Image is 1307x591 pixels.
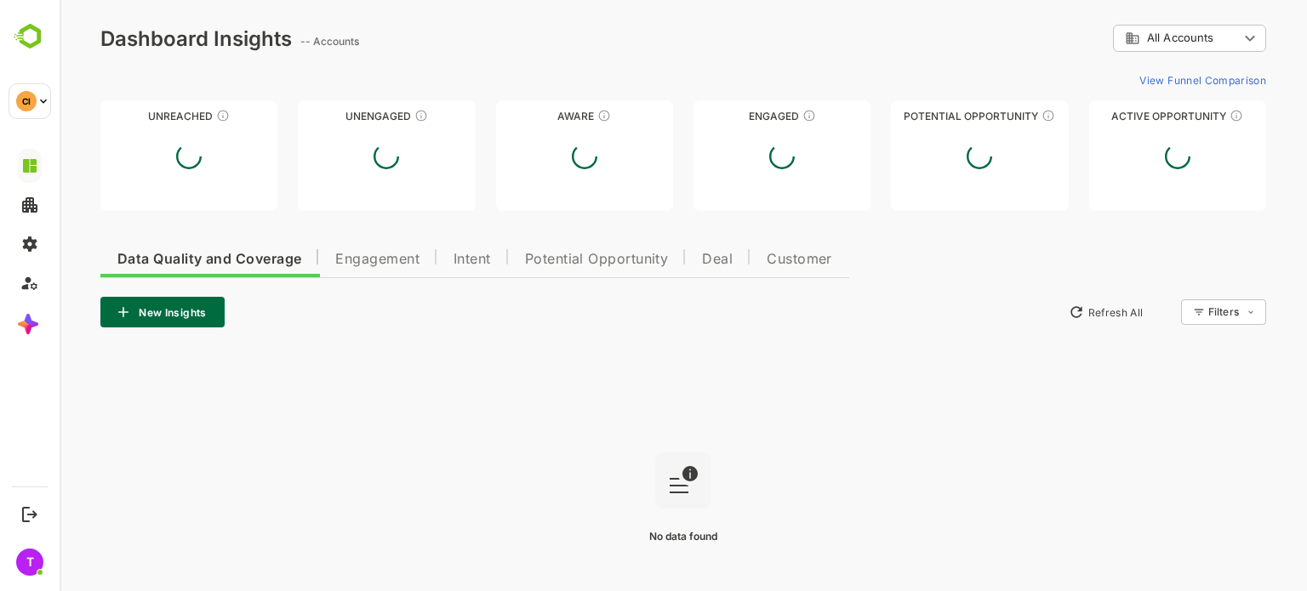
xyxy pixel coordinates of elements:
[394,253,431,266] span: Intent
[241,35,305,48] ag: -- Accounts
[437,110,614,122] div: Aware
[41,26,232,51] div: Dashboard Insights
[157,109,170,122] div: These accounts have not been engaged with for a defined time period
[1087,31,1154,44] span: All Accounts
[982,109,996,122] div: These accounts are MQAs and can be passed on to Inside Sales
[16,91,37,111] div: CI
[58,253,242,266] span: Data Quality and Coverage
[276,253,360,266] span: Engagement
[707,253,773,266] span: Customer
[355,109,368,122] div: These accounts have not shown enough engagement and need nurturing
[1002,298,1091,326] button: Refresh All
[41,110,218,122] div: Unreached
[642,253,673,266] span: Deal
[590,530,658,543] span: No data found
[1073,66,1207,94] button: View Funnel Comparison
[1147,297,1207,327] div: Filters
[1053,22,1207,55] div: All Accounts
[9,20,52,53] img: BambooboxLogoMark.f1c84d78b4c51b1a7b5f700c9845e183.svg
[634,110,811,122] div: Engaged
[41,297,165,327] button: New Insights
[465,253,609,266] span: Potential Opportunity
[238,110,415,122] div: Unengaged
[1065,31,1179,46] div: All Accounts
[743,109,756,122] div: These accounts are warm, further nurturing would qualify them to MQAs
[1030,110,1207,122] div: Active Opportunity
[538,109,551,122] div: These accounts have just entered the buying cycle and need further nurturing
[18,503,41,526] button: Logout
[831,110,1008,122] div: Potential Opportunity
[1170,109,1184,122] div: These accounts have open opportunities which might be at any of the Sales Stages
[16,548,43,576] div: T
[1149,305,1179,318] div: Filters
